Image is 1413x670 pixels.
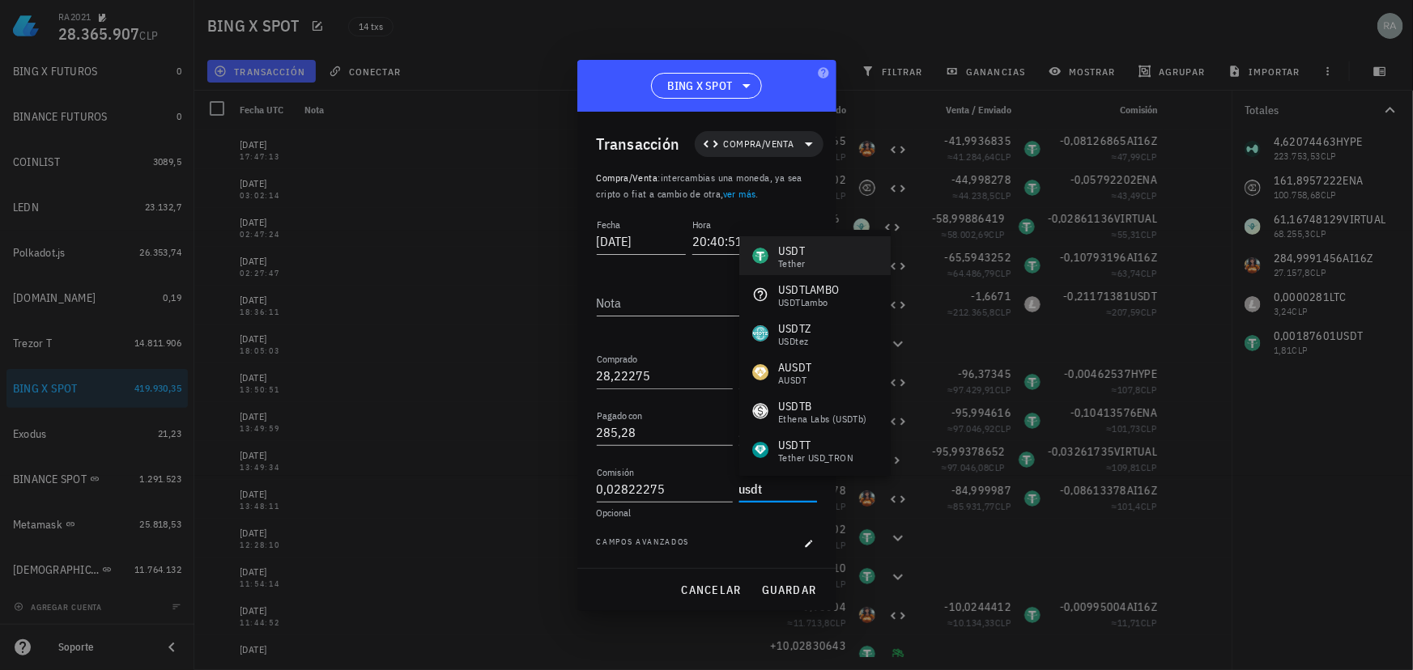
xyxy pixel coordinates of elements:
[755,575,824,604] button: guardar
[597,131,680,157] div: Transacción
[778,375,811,385] div: aUSDT
[597,353,637,365] label: Comprado
[752,325,768,341] div: USDTZ-icon
[778,453,853,463] div: Tether USD_TRON
[778,414,867,424] div: Ethena Labs (USDTb)
[778,320,811,337] div: USDTZ
[789,218,817,259] div: UTC
[597,218,620,231] label: Fecha
[778,243,805,259] div: USDT
[778,437,853,453] div: USDTT
[761,583,817,597] span: guardar
[778,398,867,414] div: USDTB
[597,409,642,422] label: Pagado con
[778,359,811,375] div: AUSDT
[597,536,690,552] span: Campos avanzados
[778,298,839,307] div: USDTLambo
[778,259,805,269] div: Tether
[597,508,817,518] div: Opcional
[778,282,839,298] div: USDTLAMBO
[597,172,803,200] span: intercambias una moneda, ya sea cripto o fiat a cambio de otra, .
[674,575,747,604] button: cancelar
[724,136,794,152] span: Compra/Venta
[692,218,711,231] label: Hora
[597,466,634,478] label: Comisión
[752,442,768,458] div: USDTT-icon
[752,248,768,264] div: USDT-icon
[778,337,811,346] div: USDtez
[597,172,658,184] span: Compra/Venta
[739,476,814,502] input: Moneda
[752,364,768,380] div: AUSDT-icon
[680,583,741,597] span: cancelar
[668,78,733,94] span: BING X SPOT
[752,403,768,419] div: USDTB-icon
[597,170,817,202] p: :
[723,188,756,200] a: ver más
